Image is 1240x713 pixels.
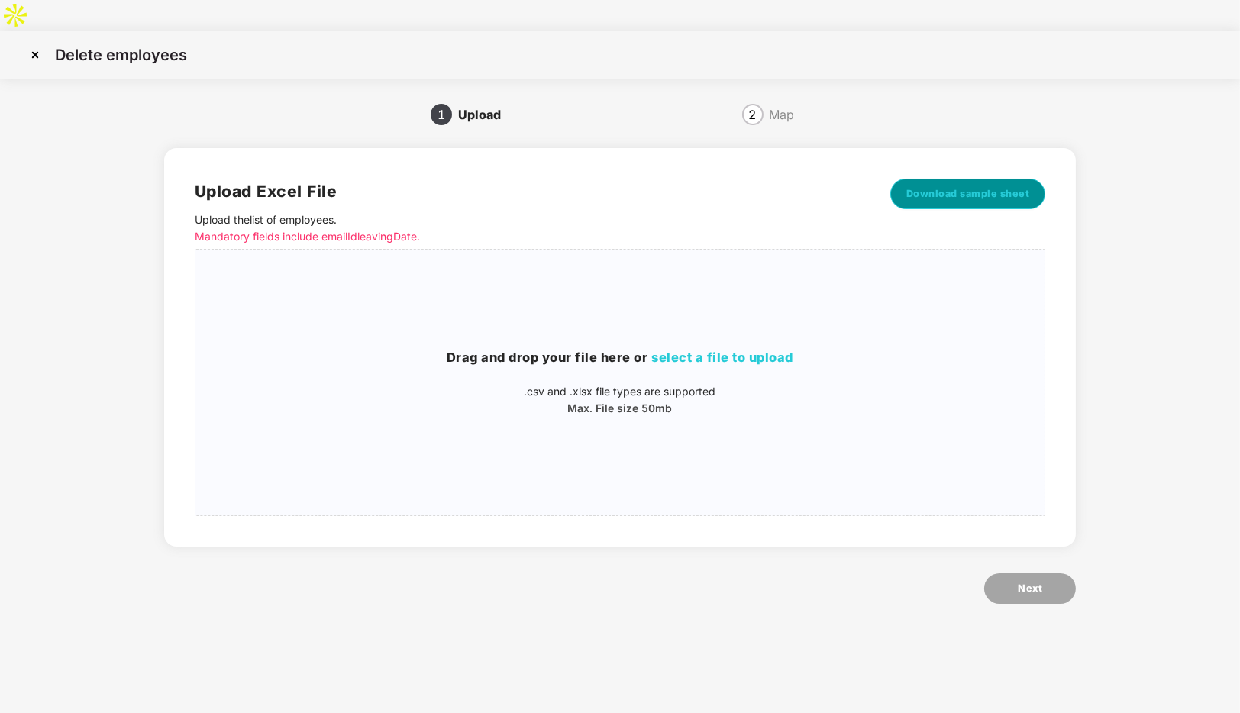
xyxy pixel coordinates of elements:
p: Mandatory fields include emailId leavingDate. [195,228,868,245]
p: .csv and .xlsx file types are supported [195,383,1045,400]
p: Delete employees [55,46,187,64]
button: Download sample sheet [890,179,1046,209]
div: Map [770,102,795,127]
span: select a file to upload [651,350,793,365]
span: Drag and drop your file here orselect a file to upload.csv and .xlsx file types are supportedMax.... [195,250,1045,515]
p: Max. File size 50mb [195,400,1045,417]
p: Upload the list of employees . [195,211,868,245]
div: Upload [458,102,513,127]
span: 2 [749,108,757,121]
span: Download sample sheet [906,186,1030,202]
h2: Upload Excel File [195,179,868,204]
span: 1 [438,108,445,121]
h3: Drag and drop your file here or [195,348,1045,368]
img: svg+xml;base64,PHN2ZyBpZD0iQ3Jvc3MtMzJ4MzIiIHhtbG5zPSJodHRwOi8vd3d3LnczLm9yZy8yMDAwL3N2ZyIgd2lkdG... [23,43,47,67]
